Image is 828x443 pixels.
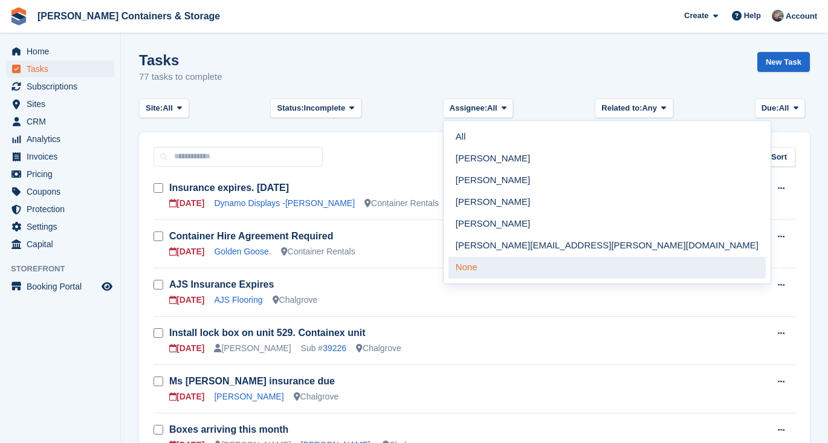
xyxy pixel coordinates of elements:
span: Storefront [11,263,120,275]
a: Container Hire Agreement Required [169,231,333,241]
a: menu [6,78,114,95]
p: 77 tasks to complete [139,70,222,84]
span: Protection [27,201,99,218]
h1: Tasks [139,52,222,68]
div: [DATE] [169,390,204,403]
span: All [163,102,173,114]
span: Sites [27,95,99,112]
div: Container Rentals [364,197,439,210]
button: Assignee: All [443,99,514,118]
div: Container Rentals [281,245,355,258]
span: Status: [277,102,303,114]
a: Dynamo Displays -[PERSON_NAME] [214,198,355,208]
a: menu [6,218,114,235]
span: Sort [771,151,787,163]
span: Related to: [601,102,642,114]
a: [PERSON_NAME] [214,392,283,401]
button: Site: All [139,99,189,118]
a: [PERSON_NAME][EMAIL_ADDRESS][PERSON_NAME][DOMAIN_NAME] [448,234,766,256]
span: Coupons [27,183,99,200]
div: [DATE] [169,245,204,258]
a: 39226 [323,343,346,353]
a: menu [6,113,114,130]
span: Capital [27,236,99,253]
button: Related to: Any [595,99,673,118]
div: Chalgrove [273,294,318,306]
a: menu [6,183,114,200]
a: menu [6,201,114,218]
a: Preview store [100,279,114,294]
a: [PERSON_NAME] Containers & Storage [33,6,225,26]
span: Invoices [27,148,99,165]
a: [PERSON_NAME] [448,191,766,213]
span: Analytics [27,131,99,147]
a: Insurance expires. [DATE] [169,183,289,193]
a: Ms [PERSON_NAME] insurance due [169,376,335,386]
a: menu [6,236,114,253]
img: Adam Greenhalgh [772,10,784,22]
a: AJS Insurance Expires [169,279,274,289]
span: Booking Portal [27,278,99,295]
button: Due: All [755,99,805,118]
span: Pricing [27,166,99,183]
span: CRM [27,113,99,130]
a: menu [6,148,114,165]
div: [DATE] [169,342,204,355]
div: Chalgrove [294,390,339,403]
span: Assignee: [450,102,487,114]
span: Home [27,43,99,60]
div: [DATE] [169,294,204,306]
a: [PERSON_NAME] [448,169,766,191]
a: menu [6,60,114,77]
a: Boxes arriving this month [169,424,288,435]
a: All [448,126,766,147]
a: Install lock box on unit 529. Containex unit [169,328,365,338]
span: Due: [762,102,779,114]
a: menu [6,131,114,147]
span: All [487,102,497,114]
span: Incomplete [304,102,346,114]
span: Site: [146,102,163,114]
img: stora-icon-8386f47178a22dfd0bd8f6a31ec36ba5ce8667c1dd55bd0f319d3a0aa187defe.svg [10,7,28,25]
a: menu [6,43,114,60]
span: Create [684,10,708,22]
button: Status: Incomplete [270,99,361,118]
div: Chalgrove [356,342,401,355]
a: AJS Flooring [214,295,262,305]
span: Help [744,10,761,22]
span: All [779,102,789,114]
div: [DATE] [169,197,204,210]
a: None [448,257,766,279]
span: Any [642,102,657,114]
span: Settings [27,218,99,235]
div: [PERSON_NAME] [214,342,291,355]
a: menu [6,166,114,183]
a: [PERSON_NAME] [448,213,766,234]
a: menu [6,278,114,295]
a: New Task [757,52,810,72]
span: Account [786,10,817,22]
a: menu [6,95,114,112]
span: Tasks [27,60,99,77]
div: Sub # [301,342,347,355]
a: [PERSON_NAME] [448,147,766,169]
span: Subscriptions [27,78,99,95]
a: Golden Goose. [214,247,271,256]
